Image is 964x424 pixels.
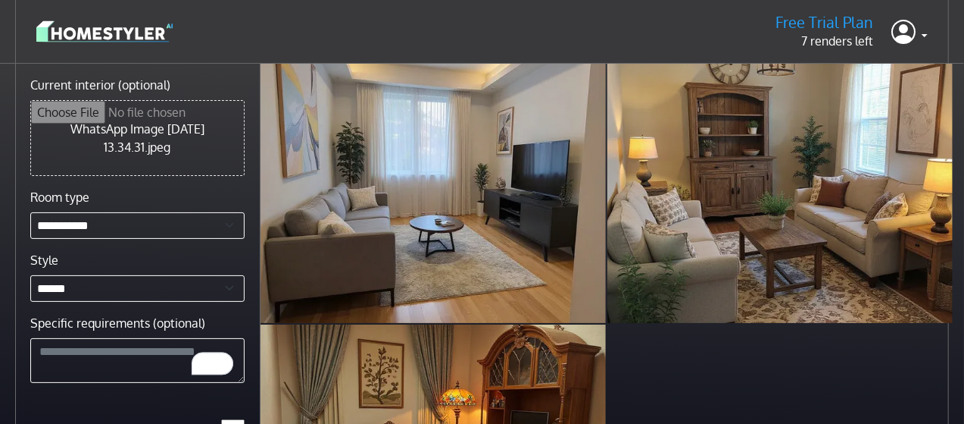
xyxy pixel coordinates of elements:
[775,32,873,50] p: 7 renders left
[30,188,89,206] label: Room type
[30,338,245,384] textarea: To enrich screen reader interactions, please activate Accessibility in Grammarly extension settings
[30,251,58,269] label: Style
[36,18,173,45] img: logo-3de290ba35641baa71223ecac5eacb59cb85b4c7fdf211dc9aaecaaee71ea2f8.svg
[30,76,170,94] label: Current interior (optional)
[775,13,873,32] h5: Free Trial Plan
[30,314,205,332] label: Specific requirements (optional)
